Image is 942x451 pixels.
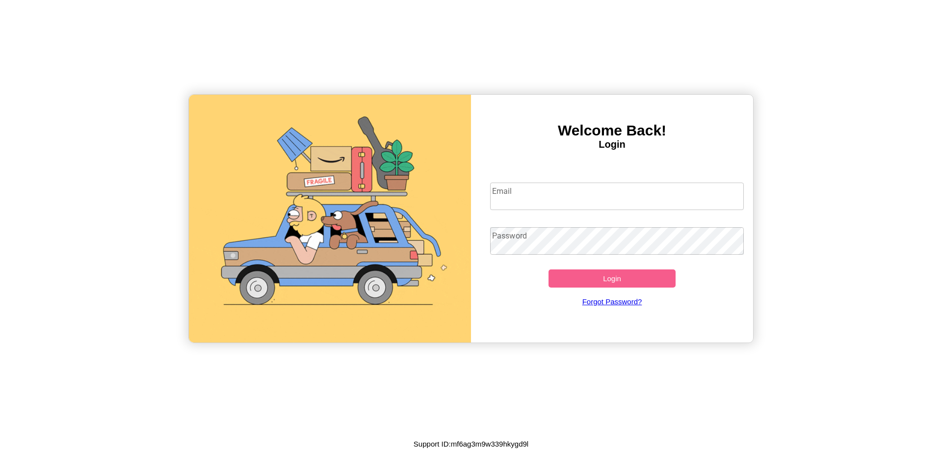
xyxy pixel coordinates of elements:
[471,139,753,150] h4: Login
[471,122,753,139] h3: Welcome Back!
[414,437,528,451] p: Support ID: mf6ag3m9w339hkygd9l
[549,269,676,288] button: Login
[485,288,739,316] a: Forgot Password?
[189,95,471,343] img: gif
